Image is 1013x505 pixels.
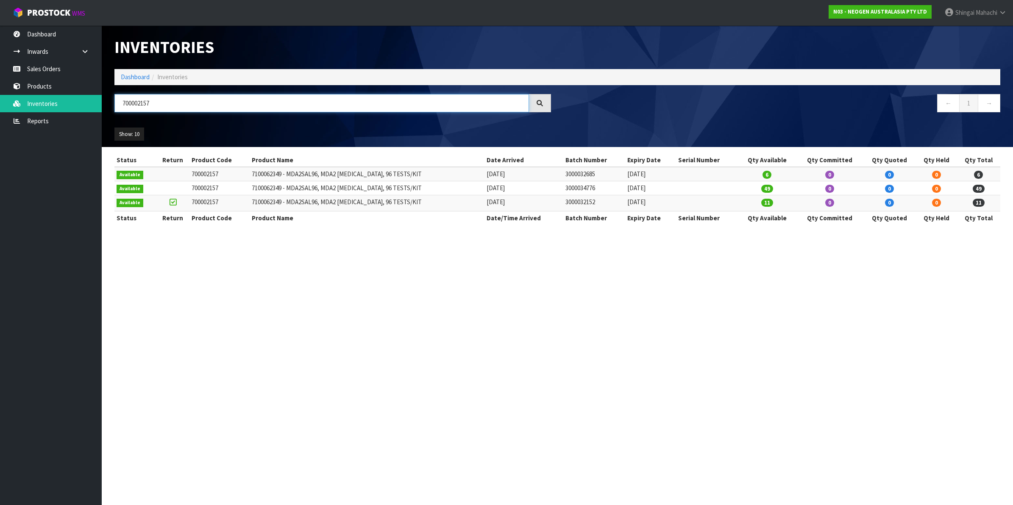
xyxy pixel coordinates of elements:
[957,153,1000,167] th: Qty Total
[627,198,646,206] span: [DATE]
[932,185,941,193] span: 0
[796,211,863,225] th: Qty Committed
[114,38,551,56] h1: Inventories
[627,184,646,192] span: [DATE]
[955,8,974,17] span: Shingai
[932,199,941,207] span: 0
[250,211,484,225] th: Product Name
[484,195,563,211] td: [DATE]
[761,185,773,193] span: 49
[738,211,796,225] th: Qty Available
[625,153,676,167] th: Expiry Date
[27,7,70,18] span: ProStock
[974,171,983,179] span: 6
[676,211,738,225] th: Serial Number
[484,167,563,181] td: [DATE]
[973,199,985,207] span: 11
[156,211,190,225] th: Return
[250,153,484,167] th: Product Name
[189,181,250,195] td: 700002157
[114,128,144,141] button: Show: 10
[117,185,143,193] span: Available
[833,8,927,15] strong: N03 - NEOGEN AUSTRALASIA PTY LTD
[250,195,484,211] td: 7100062349 - MDA2SAL96, MDA2 [MEDICAL_DATA], 96 TESTS/KIT
[121,73,150,81] a: Dashboard
[72,9,85,17] small: WMS
[564,94,1000,115] nav: Page navigation
[563,167,625,181] td: 3000032685
[114,153,156,167] th: Status
[484,153,563,167] th: Date Arrived
[976,8,997,17] span: Mahachi
[973,185,985,193] span: 49
[796,153,863,167] th: Qty Committed
[563,153,625,167] th: Batch Number
[885,185,894,193] span: 0
[916,211,957,225] th: Qty Held
[114,94,529,112] input: Search inventories
[156,153,190,167] th: Return
[937,94,960,112] a: ←
[189,167,250,181] td: 700002157
[978,94,1000,112] a: →
[189,153,250,167] th: Product Code
[13,7,23,18] img: cube-alt.png
[932,171,941,179] span: 0
[825,185,834,193] span: 0
[916,153,957,167] th: Qty Held
[250,181,484,195] td: 7100062349 - MDA2SAL96, MDA2 [MEDICAL_DATA], 96 TESTS/KIT
[957,211,1000,225] th: Qty Total
[825,199,834,207] span: 0
[117,171,143,179] span: Available
[761,199,773,207] span: 11
[114,211,156,225] th: Status
[863,153,916,167] th: Qty Quoted
[738,153,796,167] th: Qty Available
[250,167,484,181] td: 7100062349 - MDA2SAL96, MDA2 [MEDICAL_DATA], 96 TESTS/KIT
[676,153,738,167] th: Serial Number
[763,171,771,179] span: 6
[885,199,894,207] span: 0
[625,211,676,225] th: Expiry Date
[189,211,250,225] th: Product Code
[863,211,916,225] th: Qty Quoted
[563,181,625,195] td: 3000034776
[825,171,834,179] span: 0
[484,181,563,195] td: [DATE]
[189,195,250,211] td: 700002157
[157,73,188,81] span: Inventories
[959,94,978,112] a: 1
[484,211,563,225] th: Date/Time Arrived
[563,195,625,211] td: 3000032152
[885,171,894,179] span: 0
[563,211,625,225] th: Batch Number
[117,199,143,207] span: Available
[627,170,646,178] span: [DATE]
